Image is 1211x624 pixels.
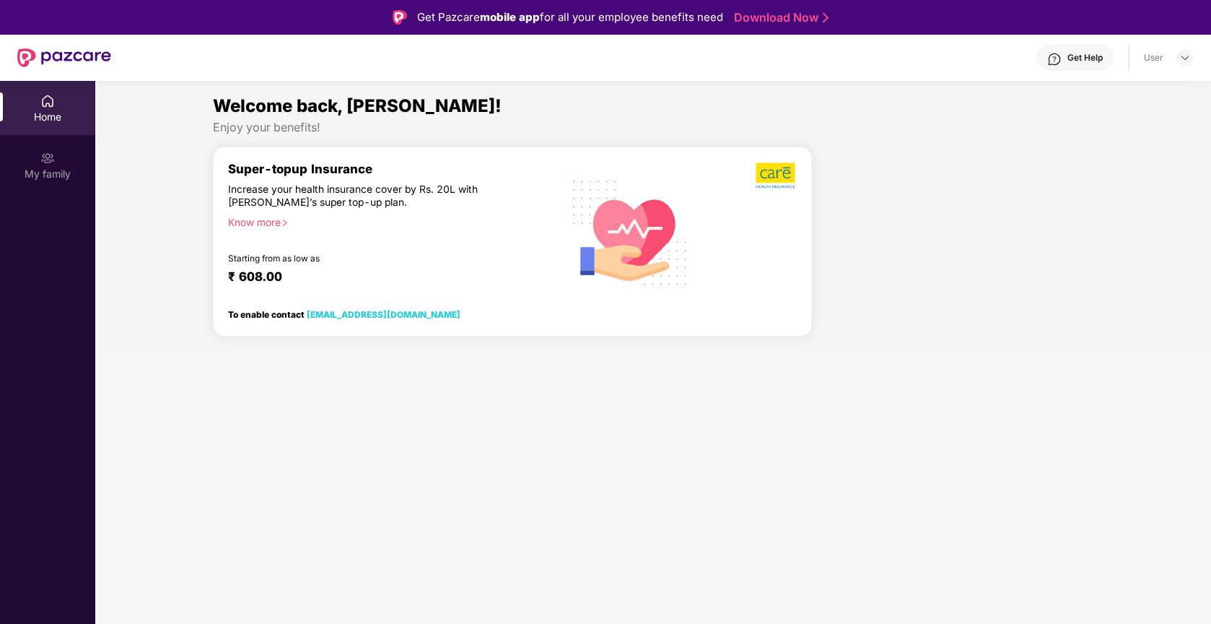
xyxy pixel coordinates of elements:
span: right [281,219,289,227]
img: Logo [393,10,407,25]
div: Get Pazcare for all your employee benefits need [417,9,723,26]
strong: mobile app [480,10,540,24]
a: Download Now [734,10,824,25]
div: User [1144,52,1163,64]
div: To enable contact [228,309,460,319]
div: Know more [228,216,551,226]
div: Enjoy your benefits! [213,120,1094,135]
div: ₹ 608.00 [228,269,546,287]
div: Starting from as low as [228,253,499,264]
img: svg+xml;base64,PHN2ZyBpZD0iRHJvcGRvd24tMzJ4MzIiIHhtbG5zPSJodHRwOi8vd3d3LnczLm9yZy8yMDAwL3N2ZyIgd2... [1179,52,1191,64]
img: svg+xml;base64,PHN2ZyB3aWR0aD0iMjAiIGhlaWdodD0iMjAiIHZpZXdCb3g9IjAgMCAyMCAyMCIgZmlsbD0ibm9uZSIgeG... [40,151,55,165]
div: Increase your health insurance cover by Rs. 20L with [PERSON_NAME]’s super top-up plan. [228,183,498,209]
div: Get Help [1067,52,1103,64]
img: Stroke [823,10,829,25]
img: svg+xml;base64,PHN2ZyB4bWxucz0iaHR0cDovL3d3dy53My5vcmcvMjAwMC9zdmciIHhtbG5zOnhsaW5rPSJodHRwOi8vd3... [561,162,699,302]
img: svg+xml;base64,PHN2ZyBpZD0iSGVscC0zMngzMiIgeG1sbnM9Imh0dHA6Ly93d3cudzMub3JnLzIwMDAvc3ZnIiB3aWR0aD... [1047,52,1062,66]
span: Welcome back, [PERSON_NAME]! [213,95,502,116]
a: [EMAIL_ADDRESS][DOMAIN_NAME] [307,309,460,320]
img: svg+xml;base64,PHN2ZyBpZD0iSG9tZSIgeG1sbnM9Imh0dHA6Ly93d3cudzMub3JnLzIwMDAvc3ZnIiB3aWR0aD0iMjAiIG... [40,94,55,108]
div: Super-topup Insurance [228,162,560,176]
img: New Pazcare Logo [17,48,111,67]
img: b5dec4f62d2307b9de63beb79f102df3.png [756,162,797,189]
